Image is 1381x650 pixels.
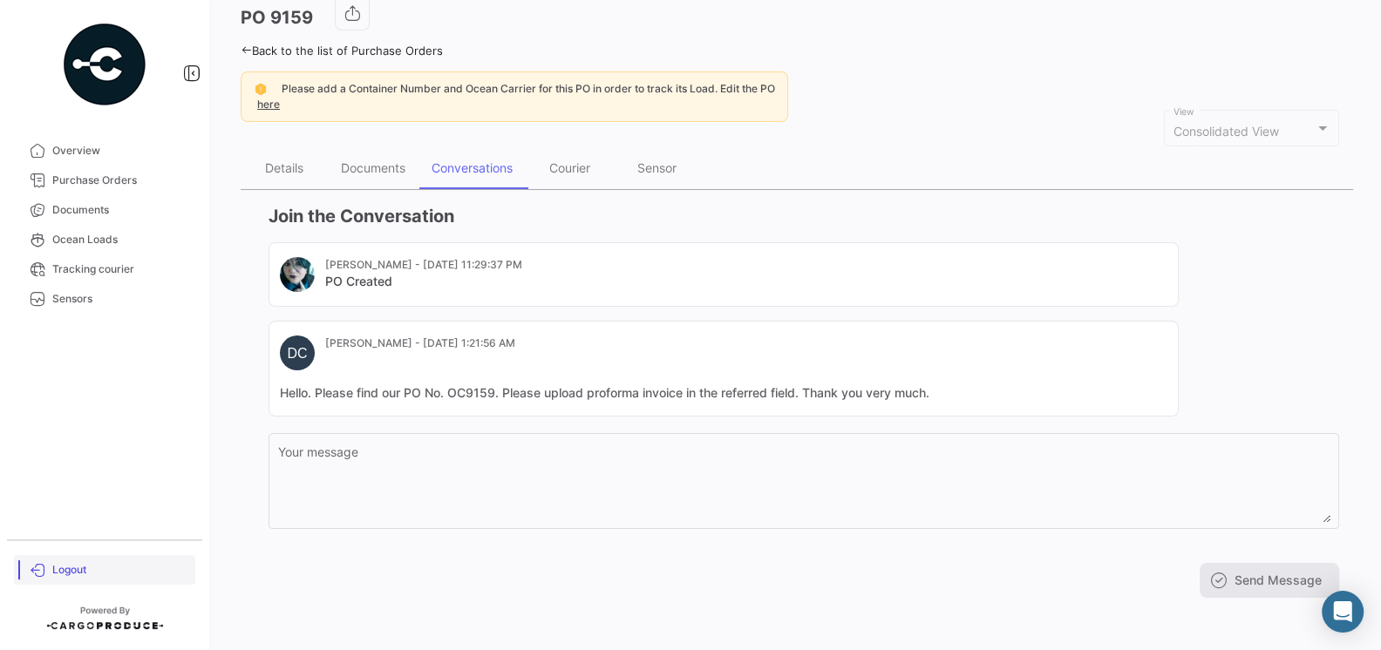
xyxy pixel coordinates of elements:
[280,384,1167,402] mat-card-content: Hello. Please find our PO No. OC9159. Please upload proforma invoice in the referred field. Thank...
[14,225,195,254] a: Ocean Loads
[325,273,522,290] mat-card-title: PO Created
[254,98,283,111] a: here
[549,160,590,175] div: Courier
[52,261,188,277] span: Tracking courier
[14,166,195,195] a: Purchase Orders
[241,44,443,58] a: Back to the list of Purchase Orders
[61,21,148,108] img: powered-by.png
[52,143,188,159] span: Overview
[14,284,195,314] a: Sensors
[52,562,188,578] span: Logout
[52,291,188,307] span: Sensors
[325,335,515,351] mat-card-subtitle: [PERSON_NAME] - [DATE] 1:21:56 AM
[1174,124,1279,139] span: Consolidated View
[280,257,315,292] img: IMG_20220614_122528.jpg
[14,136,195,166] a: Overview
[269,204,1339,228] h3: Join the Conversation
[52,202,188,218] span: Documents
[637,160,677,175] div: Sensor
[14,195,195,225] a: Documents
[1322,591,1364,633] div: Abrir Intercom Messenger
[52,173,188,188] span: Purchase Orders
[52,232,188,247] span: Ocean Loads
[341,160,405,175] div: Documents
[282,82,775,95] span: Please add a Container Number and Ocean Carrier for this PO in order to track its Load. Edit the PO
[432,160,513,175] div: Conversations
[241,5,313,30] h3: PO 9159
[280,335,315,370] div: DC
[265,160,303,175] div: Details
[325,257,522,273] mat-card-subtitle: [PERSON_NAME] - [DATE] 11:29:37 PM
[14,254,195,284] a: Tracking courier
